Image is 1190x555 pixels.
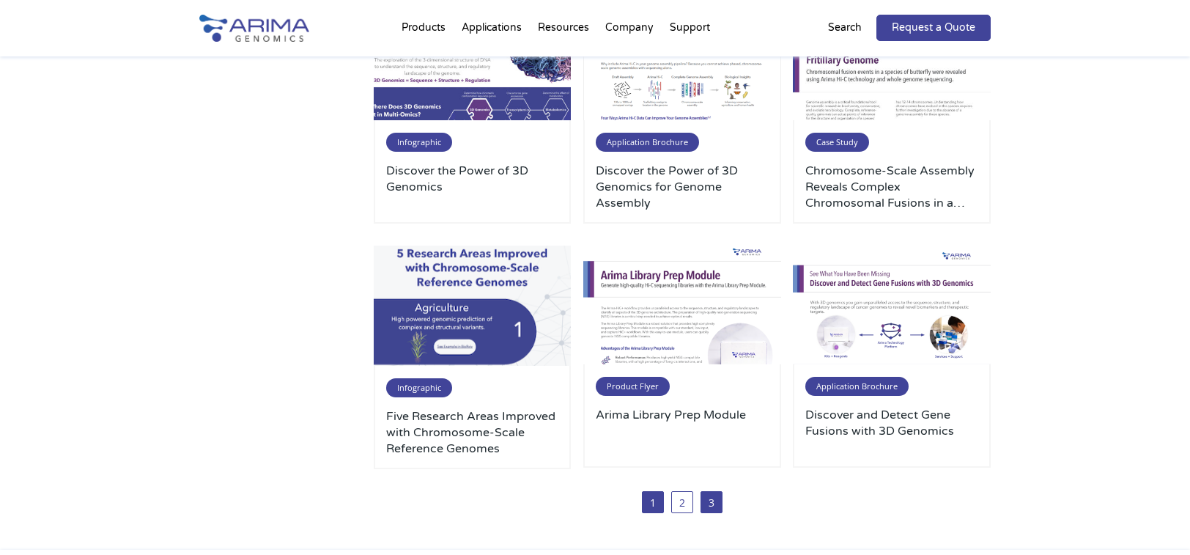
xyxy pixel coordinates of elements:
a: Discover the Power of 3D Genomics [386,163,559,211]
span: Application Brochure [805,377,909,396]
span: Application Brochure [596,133,699,152]
span: Infographic [386,133,452,152]
img: Image_Case-Study-Chromosome-Scale-Assembly-Reveals-Complex-Chromosomal-Fusions-in-a-Fritillary-Ge... [793,1,991,120]
a: Request a Quote [876,15,991,41]
img: Product-Flyer-Arima-Library-Prep-Module-500x300.png [583,246,781,364]
a: Chromosome-Scale Assembly Reveals Complex Chromosomal Fusions in a Fritillary Genome [805,163,978,211]
img: Image-Discover-the-power-of-3D-genomics-for-genome-assembly-500x300.png [583,1,781,120]
img: Infographic-Five-Research-Areas-Improved-with-Chromosome-Scale-Reference-Genomes-3.png [374,246,572,366]
img: Image_Discover-the-Power-of-3D-Genomics-500x300.jpg [374,1,572,120]
span: Product Flyer [596,377,670,396]
img: Arima-Genomics-logo [199,15,309,42]
span: 1 [642,491,664,513]
a: Five Research Areas Improved with Chromosome-Scale Reference Genomes [386,408,559,457]
a: 2 [671,491,693,513]
span: Infographic [386,378,452,397]
a: Arima Library Prep Module [596,407,769,455]
p: Search [828,18,862,37]
a: Discover the Power of 3D Genomics for Genome Assembly [596,163,769,211]
span: Case Study [805,133,869,152]
a: 3 [701,491,722,513]
img: Application-Brochure-Discover-and-Detect-Gene-Fusions-with-3D-Genomics_Page_1-500x300.png [793,246,991,364]
a: Discover and Detect Gene Fusions with 3D Genomics [805,407,978,455]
